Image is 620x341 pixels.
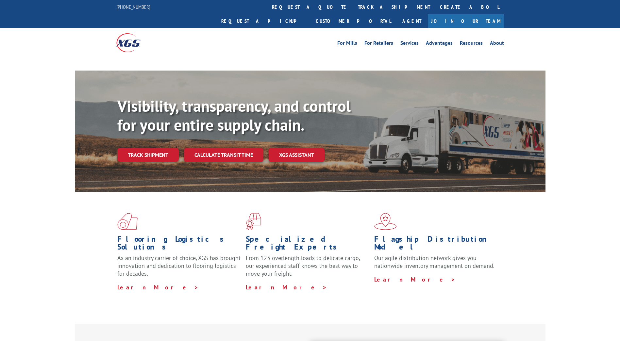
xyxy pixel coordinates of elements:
[117,213,138,230] img: xgs-icon-total-supply-chain-intelligence-red
[116,4,150,10] a: [PHONE_NUMBER]
[426,41,453,48] a: Advantages
[117,254,241,277] span: As an industry carrier of choice, XGS has brought innovation and dedication to flooring logistics...
[311,14,396,28] a: Customer Portal
[460,41,483,48] a: Resources
[246,284,327,291] a: Learn More >
[400,41,419,48] a: Services
[374,254,494,269] span: Our agile distribution network gives you nationwide inventory management on demand.
[428,14,504,28] a: Join Our Team
[374,213,397,230] img: xgs-icon-flagship-distribution-model-red
[117,148,179,162] a: Track shipment
[337,41,357,48] a: For Mills
[246,213,261,230] img: xgs-icon-focused-on-flooring-red
[269,148,325,162] a: XGS ASSISTANT
[216,14,311,28] a: Request a pickup
[184,148,263,162] a: Calculate transit time
[117,96,351,135] b: Visibility, transparency, and control for your entire supply chain.
[374,276,456,283] a: Learn More >
[396,14,428,28] a: Agent
[364,41,393,48] a: For Retailers
[117,235,241,254] h1: Flooring Logistics Solutions
[374,235,498,254] h1: Flagship Distribution Model
[490,41,504,48] a: About
[117,284,199,291] a: Learn More >
[246,235,369,254] h1: Specialized Freight Experts
[246,254,369,283] p: From 123 overlength loads to delicate cargo, our experienced staff knows the best way to move you...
